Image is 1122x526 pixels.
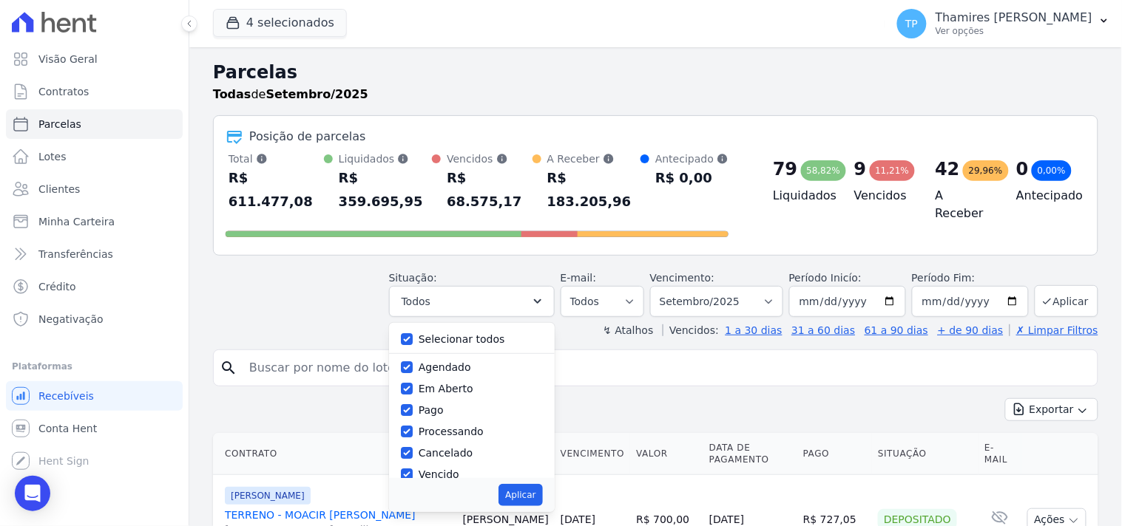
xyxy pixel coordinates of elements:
[419,333,505,345] label: Selecionar todos
[12,358,177,375] div: Plataformas
[447,151,532,166] div: Vencidos
[389,272,437,284] label: Situação:
[789,272,862,284] label: Período Inicío:
[936,25,1092,37] p: Ver opções
[912,270,1029,286] label: Período Fim:
[38,312,104,327] span: Negativação
[229,166,324,214] div: R$ 611.477,08
[1016,187,1074,205] h4: Antecipado
[865,324,928,336] a: 61 a 90 dias
[213,87,251,101] strong: Todas
[854,187,912,205] h4: Vencidos
[885,3,1122,44] button: TP Thamires [PERSON_NAME] Ver opções
[1035,285,1098,317] button: Aplicar
[773,187,831,205] h4: Liquidados
[499,484,542,506] button: Aplicar
[655,166,729,190] div: R$ 0,00
[419,426,484,437] label: Processando
[38,149,67,164] span: Lotes
[419,404,444,416] label: Pago
[38,214,115,229] span: Minha Carteira
[6,174,183,204] a: Clientes
[6,109,183,139] a: Parcelas
[249,128,366,146] div: Posição de parcelas
[1010,324,1098,336] a: ✗ Limpar Filtros
[603,324,653,336] label: ↯ Atalhos
[6,44,183,74] a: Visão Geral
[6,207,183,236] a: Minha Carteira
[547,166,641,214] div: R$ 183.205,96
[419,468,459,480] label: Vencido
[240,353,1092,383] input: Buscar por nome do lote ou do cliente
[854,157,867,181] div: 9
[38,279,76,294] span: Crédito
[229,151,324,166] div: Total
[213,86,368,103] p: de
[213,59,1098,86] h2: Parcelas
[791,324,855,336] a: 31 a 60 dias
[6,381,183,411] a: Recebíveis
[979,433,1021,475] th: E-mail
[726,324,783,336] a: 1 a 30 dias
[936,187,993,222] h4: A Receber
[905,18,918,29] span: TP
[801,160,847,181] div: 58,82%
[6,304,183,334] a: Negativação
[225,487,311,505] span: [PERSON_NAME]
[6,414,183,443] a: Conta Hent
[339,166,432,214] div: R$ 359.695,95
[936,10,1092,25] p: Thamires [PERSON_NAME]
[703,433,797,475] th: Data de Pagamento
[561,513,595,525] a: [DATE]
[213,9,347,37] button: 4 selecionados
[220,359,237,377] i: search
[555,433,630,475] th: Vencimento
[938,324,1004,336] a: + de 90 dias
[797,433,872,475] th: Pago
[663,324,719,336] label: Vencidos:
[655,151,729,166] div: Antecipado
[872,433,979,475] th: Situação
[936,157,960,181] div: 42
[402,293,430,310] span: Todos
[266,87,368,101] strong: Setembro/2025
[561,272,597,284] label: E-mail:
[419,361,471,373] label: Agendado
[547,151,641,166] div: A Receber
[6,239,183,269] a: Transferências
[38,182,80,197] span: Clientes
[15,476,50,511] div: Open Intercom Messenger
[38,117,81,131] span: Parcelas
[38,84,89,99] span: Contratos
[213,433,457,475] th: Contrato
[963,160,1009,181] div: 29,96%
[419,383,473,394] label: Em Aberto
[630,433,703,475] th: Valor
[38,389,94,403] span: Recebíveis
[6,272,183,301] a: Crédito
[1016,157,1029,181] div: 0
[6,142,183,171] a: Lotes
[339,151,432,166] div: Liquidados
[38,52,98,66] span: Visão Geral
[1005,398,1098,421] button: Exportar
[38,421,97,436] span: Conta Hent
[650,272,714,284] label: Vencimento:
[447,166,532,214] div: R$ 68.575,17
[773,157,797,181] div: 79
[1032,160,1072,181] div: 0,00%
[389,286,555,317] button: Todos
[419,447,473,459] label: Cancelado
[38,247,113,262] span: Transferências
[870,160,916,181] div: 11,21%
[6,77,183,106] a: Contratos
